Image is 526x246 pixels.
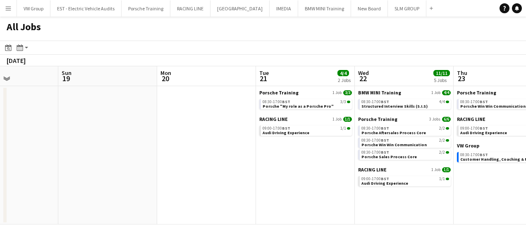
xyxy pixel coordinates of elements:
[388,0,426,17] button: SLM GROUP
[351,0,388,17] button: New Board
[7,56,26,65] div: [DATE]
[17,0,50,17] button: VW Group
[50,0,122,17] button: EST - Electric Vehicle Audits
[270,0,298,17] button: IMEDIA
[170,0,210,17] button: RACING LINE
[122,0,170,17] button: Porsche Training
[298,0,351,17] button: BMW MINI Training
[210,0,270,17] button: [GEOGRAPHIC_DATA]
